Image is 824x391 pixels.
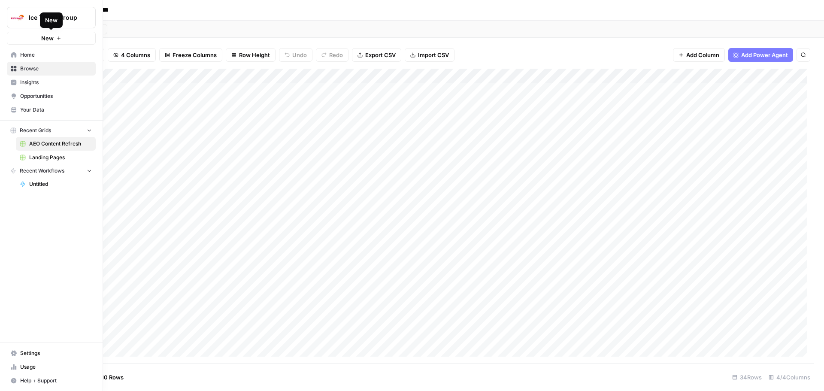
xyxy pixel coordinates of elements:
a: Usage [7,360,96,374]
button: Help + Support [7,374,96,388]
span: Your Data [20,106,92,114]
span: Row Height [239,51,270,59]
a: Your Data [7,103,96,117]
span: Freeze Columns [173,51,217,59]
span: Redo [329,51,343,59]
a: Landing Pages [16,151,96,164]
button: Redo [316,48,348,62]
span: Help + Support [20,377,92,385]
div: 4/4 Columns [765,370,814,384]
span: Add Column [686,51,719,59]
a: Opportunities [7,89,96,103]
span: Untitled [29,180,92,188]
button: Workspace: Ice Travel Group [7,7,96,28]
button: Undo [279,48,312,62]
span: Recent Workflows [20,167,64,175]
img: Ice Travel Group Logo [10,10,25,25]
a: Settings [7,346,96,360]
span: AEO Content Refresh [29,140,92,148]
span: Insights [20,79,92,86]
span: Opportunities [20,92,92,100]
button: 4 Columns [108,48,156,62]
span: Usage [20,363,92,371]
span: 4 Columns [121,51,150,59]
button: Row Height [226,48,276,62]
span: Recent Grids [20,127,51,134]
span: Import CSV [418,51,449,59]
span: Landing Pages [29,154,92,161]
span: Add Power Agent [741,51,788,59]
a: AEO Content Refresh [16,137,96,151]
span: Ice Travel Group [29,13,81,22]
button: Export CSV [352,48,401,62]
span: Browse [20,65,92,73]
span: Export CSV [365,51,396,59]
span: New [41,34,54,42]
a: Browse [7,62,96,76]
span: Home [20,51,92,59]
button: New [7,32,96,45]
span: Settings [20,349,92,357]
button: Import CSV [405,48,454,62]
button: Freeze Columns [159,48,222,62]
button: Recent Grids [7,124,96,137]
button: Add Power Agent [728,48,793,62]
span: Undo [292,51,307,59]
div: 34 Rows [729,370,765,384]
a: Insights [7,76,96,89]
a: Home [7,48,96,62]
button: Add Column [673,48,725,62]
button: Recent Workflows [7,164,96,177]
span: Add 10 Rows [89,373,124,382]
a: Untitled [16,177,96,191]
